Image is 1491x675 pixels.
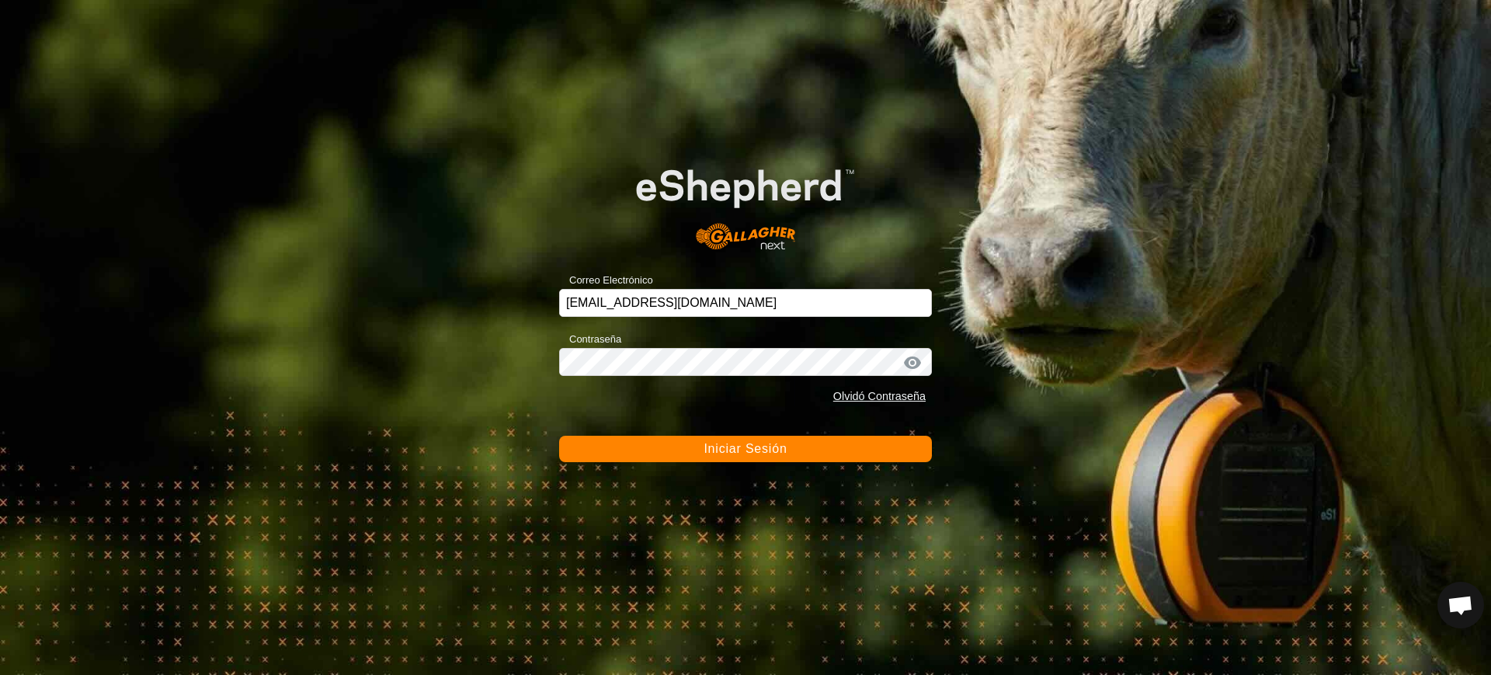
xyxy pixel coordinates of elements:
label: Contraseña [559,332,621,347]
img: Logo de eShepherd [596,138,895,266]
button: Iniciar Sesión [559,436,932,462]
span: Iniciar Sesión [704,442,787,455]
a: Olvidó Contraseña [833,390,926,402]
input: Correo Electrónico [559,289,932,317]
label: Correo Electrónico [559,273,653,288]
a: Chat abierto [1437,582,1484,628]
